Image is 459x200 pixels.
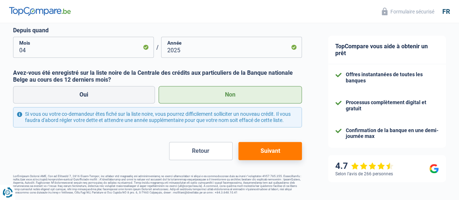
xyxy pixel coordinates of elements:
img: TopCompare Logo [9,7,71,16]
div: fr [442,8,450,16]
div: Confirmation de la banque en une demi-journée max [346,127,439,140]
label: Depuis quand [13,27,302,34]
span: / [154,44,161,51]
div: 4.7 [335,161,394,172]
div: TopCompare vous aide à obtenir un prêt [328,36,446,64]
button: Formulaire sécurisé [377,5,439,17]
div: Processus complètement digital et gratuit [346,99,439,112]
div: Offres instantanées de toutes les banques [346,72,439,84]
label: Non [159,86,302,103]
button: Suivant [238,142,302,160]
button: Retour [169,142,233,160]
label: Avez-vous été enregistré sur la liste noire de la Centrale des crédits aux particuliers de la Ban... [13,69,302,83]
label: Oui [13,86,155,103]
input: AAAA [161,37,302,58]
div: Selon l’avis de 266 personnes [335,171,393,176]
div: Si vous ou votre co-demandeur êtes fiché sur la liste noire, vous pourrez difficilement sollicite... [13,107,302,127]
input: MM [13,37,154,58]
footer: LorEmipsum Dolorsi AME, Con ad Elitsedd 7, 2816 Eiusm-Tempor, inc utlabor etd magnaaliq eni admin... [13,175,302,194]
